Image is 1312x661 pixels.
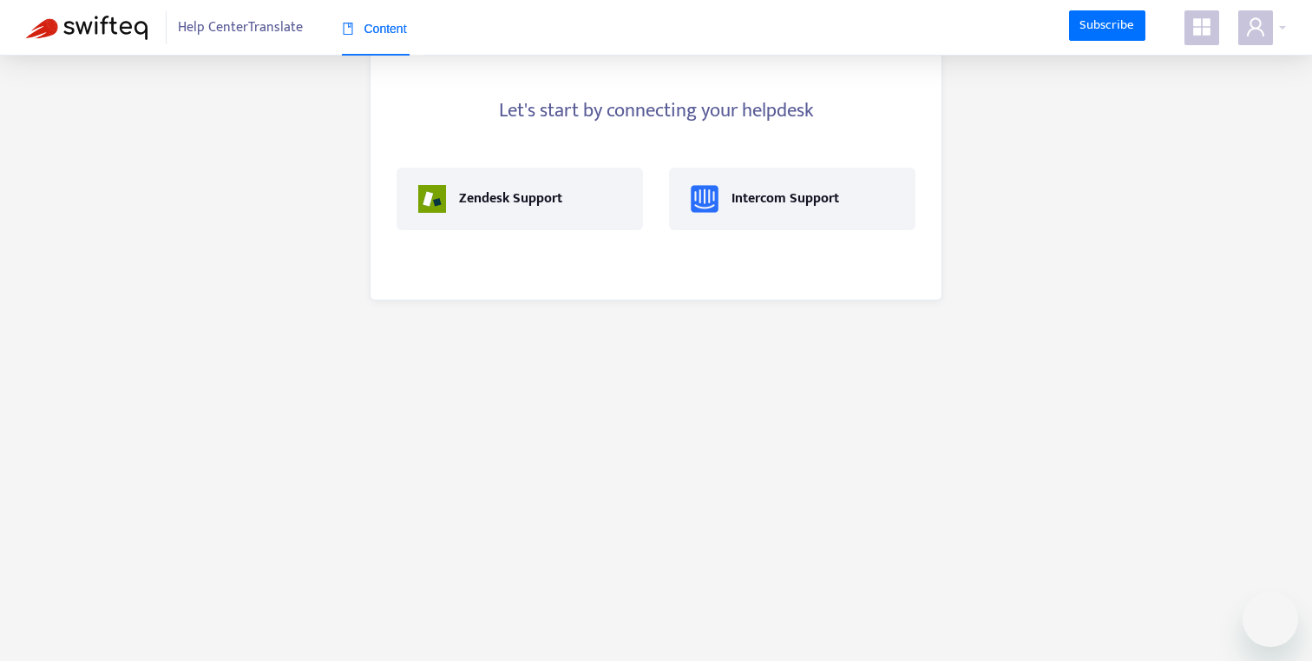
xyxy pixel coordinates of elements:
[1191,17,1212,37] span: appstore
[26,16,148,40] img: Swifteq
[178,11,303,44] span: Help Center Translate
[1243,592,1298,647] iframe: Mesajlaşma penceresini başlatma düğmesi
[459,188,562,209] div: Zendesk Support
[1245,17,1266,37] span: user
[342,22,407,36] span: Content
[418,185,446,213] img: zendesk_support.png
[1069,10,1145,42] a: Subscribe
[691,185,718,213] img: intercom_support.png
[397,99,915,122] h4: Let's start by connecting your helpdesk
[342,23,354,35] span: book
[731,188,839,209] div: Intercom Support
